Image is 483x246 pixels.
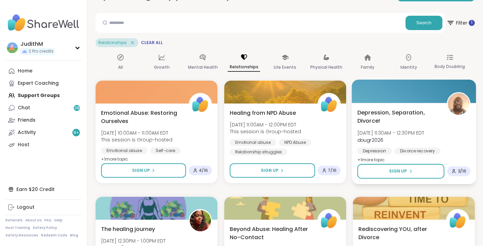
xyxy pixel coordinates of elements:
div: Expert Coaching [18,80,59,87]
span: 7 / 16 [328,168,337,173]
span: Depression, Separation, Divorce! [357,108,439,125]
img: ShareWell Nav Logo [5,11,82,35]
p: Identity [400,63,417,71]
p: Growth [154,63,170,71]
div: Home [18,68,32,74]
button: Search [406,16,442,30]
p: Body Doubling [435,63,465,71]
div: Depression [357,148,392,154]
span: Search [416,20,431,26]
div: Host [18,141,29,148]
a: Host [5,139,82,151]
div: Relationship struggles [230,149,287,155]
b: dougr2026 [357,136,384,143]
span: 4 / 16 [199,168,208,173]
a: Logout [5,201,82,214]
a: Chat38 [5,102,82,114]
span: 38 [74,105,80,111]
a: Safety Resources [5,233,38,238]
a: Host Training [5,225,30,230]
img: yewatt45 [190,210,211,231]
span: [DATE] 10:00AM - 11:00AM EDT [101,129,172,136]
p: Mental Health [188,63,218,71]
a: Activity9+ [5,126,82,139]
span: 2 Pro credits [29,49,54,54]
span: Clear All [141,40,163,45]
a: Home [5,65,82,77]
button: Sign Up [101,163,186,178]
span: The healing journey [101,225,155,233]
span: [DATE] 12:30PM - 1:00PM EDT [101,237,166,244]
div: Emotional abuse [101,147,147,154]
span: Rediscovering YOU, after Divorce [358,225,439,242]
a: Friends [5,114,82,126]
span: Relationships [98,40,127,45]
img: JudithM [7,42,18,53]
div: JudithM [20,40,55,48]
span: Healing from NPD Abuse [230,109,296,117]
p: Relationships [228,63,260,72]
p: Physical Health [310,63,342,71]
a: Referrals [5,218,23,223]
a: Blog [70,233,78,238]
div: Emotional abuse [230,139,276,146]
img: ShareWell [190,94,211,115]
div: Divorce recovery [395,148,441,154]
span: 9 + [73,130,79,136]
p: All [118,63,123,71]
a: Redeem Code [41,233,67,238]
div: Friends [18,117,35,124]
span: [DATE] 11:00AM - 12:00PM EDT [230,121,301,128]
span: Emotional Abuse: Restoring Ourselves [101,109,181,125]
a: Help [54,218,62,223]
span: 1 [471,20,472,26]
span: [DATE] 11:30AM - 12:30PM EDT [357,129,425,136]
span: Sign Up [389,168,407,174]
p: Family [361,63,374,71]
div: Chat [18,105,30,111]
span: Sign Up [261,167,279,174]
p: Life Events [274,63,296,71]
img: ShareWell [318,210,340,231]
button: Sign Up [357,164,444,179]
div: Logout [17,204,34,211]
div: Earn $20 Credit [5,183,82,195]
span: Sign Up [132,167,150,174]
div: NPD Abuse [279,139,311,146]
div: Activity [18,129,36,136]
a: About Us [25,218,42,223]
button: Filter 1 [446,13,475,33]
a: FAQ [44,218,52,223]
span: Filter [446,15,475,31]
img: dougr2026 [448,93,469,115]
img: ShareWell [447,210,468,231]
img: ShareWell [318,94,340,115]
div: Self-care [150,147,181,154]
span: This session is Group-hosted [101,136,172,143]
span: Beyond Abuse: Healing After No-Contact [230,225,310,242]
a: Expert Coaching [5,77,82,90]
span: 3 / 16 [458,168,467,174]
span: This session is Group-hosted [230,128,301,135]
a: Safety Policy [33,225,57,230]
button: Sign Up [230,163,315,178]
